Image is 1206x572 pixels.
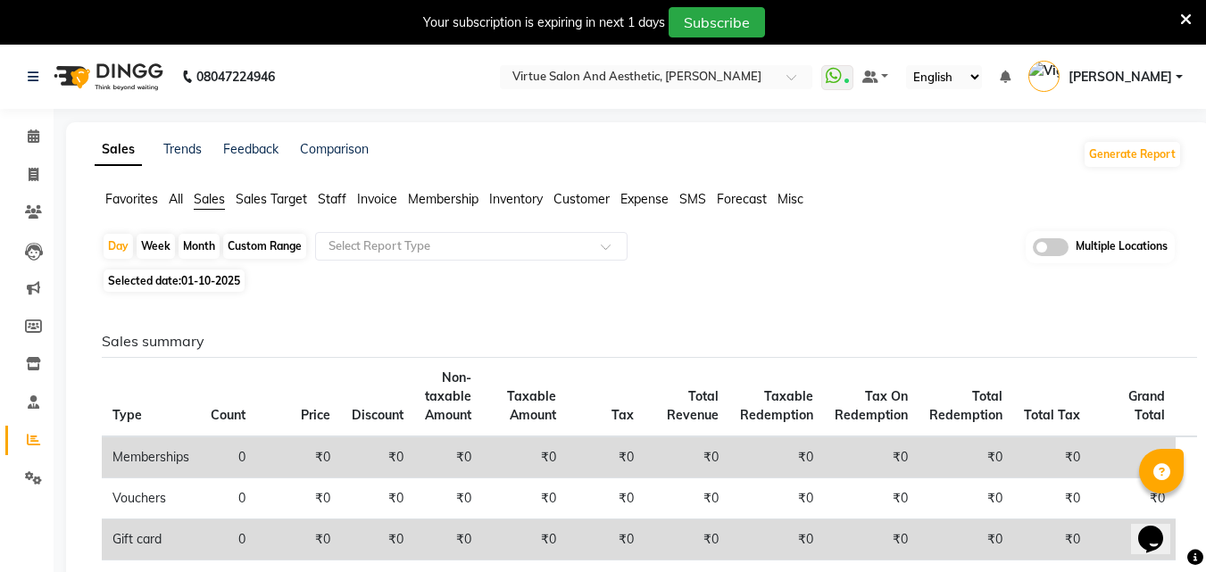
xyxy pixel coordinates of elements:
[137,234,175,259] div: Week
[200,519,256,560] td: 0
[1024,407,1080,423] span: Total Tax
[835,388,908,423] span: Tax On Redemption
[1076,238,1168,256] span: Multiple Locations
[611,407,634,423] span: Tax
[567,436,645,478] td: ₹0
[669,7,765,37] button: Subscribe
[1013,436,1091,478] td: ₹0
[667,388,719,423] span: Total Revenue
[729,519,824,560] td: ₹0
[482,519,567,560] td: ₹0
[194,191,225,207] span: Sales
[163,141,202,157] a: Trends
[46,52,168,102] img: logo
[102,436,200,478] td: Memberships
[567,519,645,560] td: ₹0
[105,191,158,207] span: Favorites
[179,234,220,259] div: Month
[200,478,256,519] td: 0
[1085,142,1180,167] button: Generate Report
[301,407,330,423] span: Price
[824,436,919,478] td: ₹0
[824,519,919,560] td: ₹0
[256,478,341,519] td: ₹0
[102,478,200,519] td: Vouchers
[300,141,369,157] a: Comparison
[414,436,482,478] td: ₹0
[256,436,341,478] td: ₹0
[1091,478,1176,519] td: ₹0
[112,407,142,423] span: Type
[729,478,824,519] td: ₹0
[717,191,767,207] span: Forecast
[645,478,729,519] td: ₹0
[645,436,729,478] td: ₹0
[414,478,482,519] td: ₹0
[919,519,1013,560] td: ₹0
[423,13,665,32] div: Your subscription is expiring in next 1 days
[341,478,414,519] td: ₹0
[200,436,256,478] td: 0
[567,478,645,519] td: ₹0
[414,519,482,560] td: ₹0
[1069,68,1172,87] span: [PERSON_NAME]
[104,269,245,292] span: Selected date:
[740,388,813,423] span: Taxable Redemption
[196,52,275,102] b: 08047224946
[104,234,133,259] div: Day
[256,519,341,560] td: ₹0
[1091,436,1176,478] td: ₹0
[102,519,200,560] td: Gift card
[1131,501,1188,554] iframe: chat widget
[95,134,142,166] a: Sales
[169,191,183,207] span: All
[318,191,346,207] span: Staff
[357,191,397,207] span: Invoice
[425,369,471,423] span: Non-taxable Amount
[211,407,245,423] span: Count
[352,407,403,423] span: Discount
[236,191,307,207] span: Sales Target
[620,191,669,207] span: Expense
[408,191,478,207] span: Membership
[1013,478,1091,519] td: ₹0
[1128,388,1165,423] span: Grand Total
[553,191,610,207] span: Customer
[223,141,279,157] a: Feedback
[482,436,567,478] td: ₹0
[507,388,556,423] span: Taxable Amount
[1028,61,1060,92] img: Vignesh
[919,436,1013,478] td: ₹0
[181,274,240,287] span: 01-10-2025
[1091,519,1176,560] td: ₹0
[679,191,706,207] span: SMS
[341,519,414,560] td: ₹0
[102,333,1168,350] h6: Sales summary
[489,191,543,207] span: Inventory
[482,478,567,519] td: ₹0
[1013,519,1091,560] td: ₹0
[645,519,729,560] td: ₹0
[778,191,803,207] span: Misc
[824,478,919,519] td: ₹0
[919,478,1013,519] td: ₹0
[341,436,414,478] td: ₹0
[729,436,824,478] td: ₹0
[223,234,306,259] div: Custom Range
